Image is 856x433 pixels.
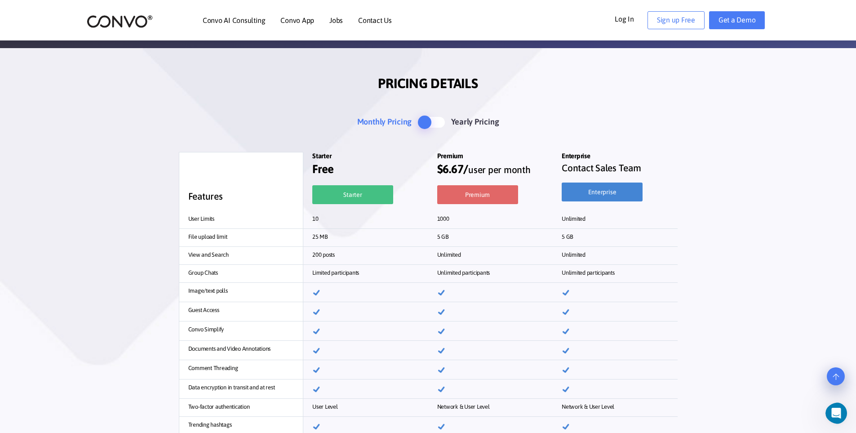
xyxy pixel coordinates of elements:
[312,152,419,160] h4: Starter
[562,366,570,374] img: tickmark.png
[312,185,393,204] a: Starter
[312,422,320,430] img: tickmark.png
[303,265,428,283] div: Limited participants
[303,399,428,417] div: User Level
[825,402,853,424] iframe: Intercom live chat
[437,366,445,374] img: tickmark.png
[312,162,334,176] span: Free
[428,247,553,265] div: Unlimited
[553,265,678,283] div: Unlimited participants
[451,117,499,126] span: Yearly Pricing
[437,422,445,430] img: tickmark.png
[562,183,643,201] a: Enterprise
[280,17,314,24] a: Convo App
[312,288,320,296] img: tickmark.png
[179,302,303,321] div: Guest Access
[179,283,303,302] div: Image/text polls
[437,185,518,204] a: Premium
[553,229,678,247] div: 5 GB
[428,265,553,283] div: Unlimited participants
[437,288,445,296] img: tickmark.png
[562,152,669,160] h4: Enterprise
[179,360,303,379] div: Comment Threading
[553,247,678,265] div: Unlimited
[562,385,570,393] img: tickmark.png
[312,327,320,335] img: tickmark.png
[312,385,320,393] img: tickmark.png
[437,385,445,393] img: tickmark.png
[437,346,445,354] img: tickmark.png
[562,162,669,180] h2: Contact Sales Team
[312,366,320,374] img: tickmark.png
[428,399,553,417] div: Network & User Level
[179,75,678,98] h2: PRICING DETAILS
[179,265,303,283] div: Group Chats
[179,379,303,399] div: Data encryption in transit and at rest
[303,211,428,229] div: 10
[437,308,445,316] img: tickmark.png
[562,422,570,430] img: tickmark.png
[179,341,303,360] div: Documents and Video Annotations
[329,17,343,24] a: Jobs
[562,288,570,296] img: tickmark.png
[562,346,570,354] img: tickmark.png
[562,308,570,316] img: tickmark.png
[179,229,303,247] div: File upload limit
[179,399,303,417] div: Two-factor authentication
[437,327,445,335] img: tickmark.png
[179,321,303,341] div: Convo Simplify
[428,211,553,229] div: 1000
[428,229,553,247] div: 5 GB
[312,308,320,316] img: tickmark.png
[648,11,705,29] a: Sign up Free
[303,247,428,265] div: 200 posts
[615,11,648,26] a: Log In
[203,17,265,24] a: Convo AI Consulting
[553,399,678,417] div: Network & User Level
[357,117,412,126] span: Monthly Pricing
[437,162,469,176] span: $6.67/
[358,17,392,24] a: Contact Us
[179,211,303,229] div: User Limits
[437,162,544,183] h2: user per month
[87,14,153,28] img: logo_2.png
[188,155,294,209] h2: Features
[553,211,678,229] div: Unlimited
[709,11,765,29] a: Get a Demo
[562,327,570,335] img: tickmark.png
[303,229,428,247] div: 25 MB
[437,152,544,160] h4: Premium
[179,247,303,265] div: View and Search
[312,346,320,354] img: tickmark.png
